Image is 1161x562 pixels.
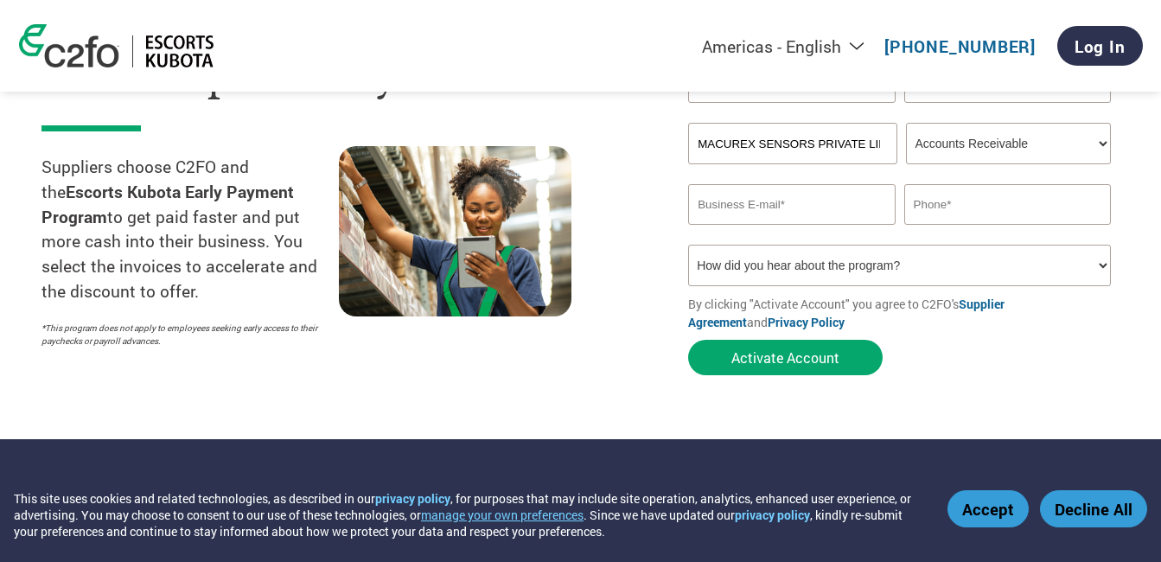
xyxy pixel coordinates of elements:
div: This site uses cookies and related technologies, as described in our , for purposes that may incl... [14,490,922,540]
select: Title/Role [906,123,1111,164]
button: Accept [947,490,1029,527]
a: Log In [1057,26,1143,66]
input: Your company name* [688,123,897,164]
div: Inavlid Phone Number [904,227,1111,238]
p: *This program does not apply to employees seeking early access to their paychecks or payroll adva... [41,322,322,348]
input: Invalid Email format [688,184,895,225]
div: Invalid first name or first name is too long [688,105,895,116]
div: Invalid last name or last name is too long [904,105,1111,116]
a: privacy policy [375,490,450,507]
a: Supplier Agreement [688,296,1005,330]
div: Invalid company name or company name is too long [688,166,1111,177]
img: c2fo logo [19,24,119,67]
button: Activate Account [688,340,883,375]
input: Phone* [904,184,1111,225]
a: [PHONE_NUMBER] [884,35,1036,57]
button: Decline All [1040,490,1147,527]
a: Privacy Policy [768,314,845,330]
p: By clicking "Activate Account" you agree to C2FO's and [688,295,1120,331]
button: manage your own preferences [421,507,584,523]
strong: Escorts Kubota Early Payment Program [41,181,294,227]
div: Inavlid Email Address [688,227,895,238]
img: supply chain worker [339,146,571,316]
p: Suppliers choose C2FO and the to get paid faster and put more cash into their business. You selec... [41,155,339,304]
a: privacy policy [735,507,810,523]
img: Escorts Kubota [146,35,214,67]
